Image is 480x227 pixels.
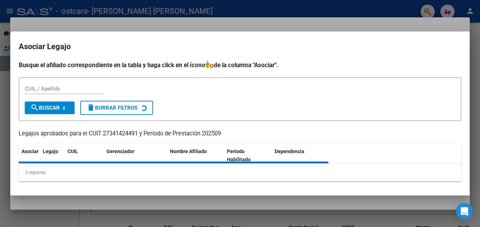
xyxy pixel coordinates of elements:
h4: Busque el afiliado correspondiente en la tabla y haga click en el ícono de la columna "Asociar". [19,60,461,70]
span: Gerenciador [106,149,134,154]
span: Borrar Filtros [87,105,137,111]
span: CUIL [68,149,78,154]
datatable-header-cell: Nombre Afiliado [167,144,224,167]
datatable-header-cell: Dependencia [272,144,329,167]
button: Borrar Filtros [80,101,153,115]
mat-icon: delete [87,103,95,112]
mat-icon: search [30,103,39,112]
p: Legajos aprobados para el CUIT 27341424491 y Período de Prestación 202509 [19,129,461,138]
div: 0 registros [19,164,461,181]
button: Buscar [25,101,75,114]
datatable-header-cell: CUIL [65,144,104,167]
span: Asociar [22,149,39,154]
div: Open Intercom Messenger [456,203,473,220]
span: Buscar [30,105,60,111]
span: Periodo Habilitado [227,149,251,162]
span: Dependencia [275,149,304,154]
datatable-header-cell: Periodo Habilitado [224,144,272,167]
datatable-header-cell: Gerenciador [104,144,167,167]
datatable-header-cell: Asociar [19,144,40,167]
span: Nombre Afiliado [170,149,207,154]
h2: Asociar Legajo [19,40,461,53]
span: Legajo [43,149,58,154]
datatable-header-cell: Legajo [40,144,65,167]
